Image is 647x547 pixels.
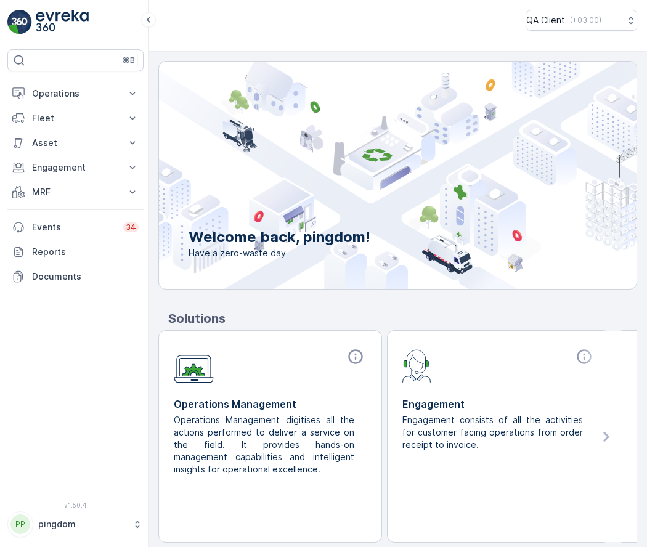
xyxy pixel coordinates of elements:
button: Fleet [7,106,144,131]
p: Operations [32,87,119,100]
span: Have a zero-waste day [189,247,370,259]
p: ( +03:00 ) [570,15,601,25]
p: ⌘B [123,55,135,65]
p: Reports [32,246,139,258]
img: city illustration [104,62,637,289]
img: module-icon [174,348,214,383]
p: Engagement [402,397,595,411]
p: Asset [32,137,119,149]
p: Engagement consists of all the activities for customer facing operations from order receipt to in... [402,414,585,451]
p: pingdom [38,518,126,530]
p: QA Client [526,14,565,26]
p: Solutions [168,309,637,328]
p: Operations Management [174,397,367,411]
img: logo [7,10,32,34]
p: MRF [32,186,119,198]
button: Asset [7,131,144,155]
button: PPpingdom [7,511,144,537]
a: Events34 [7,215,144,240]
img: module-icon [402,348,431,383]
p: Fleet [32,112,119,124]
button: QA Client(+03:00) [526,10,637,31]
span: v 1.50.4 [7,501,144,509]
a: Reports [7,240,144,264]
button: Operations [7,81,144,106]
p: Welcome back, pingdom! [189,227,370,247]
p: Documents [32,270,139,283]
div: PP [10,514,30,534]
button: Engagement [7,155,144,180]
p: Engagement [32,161,119,174]
p: Events [32,221,116,233]
img: logo_light-DOdMpM7g.png [36,10,89,34]
button: MRF [7,180,144,205]
a: Documents [7,264,144,289]
p: 34 [126,222,136,232]
p: Operations Management digitises all the actions performed to deliver a service on the field. It p... [174,414,357,476]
